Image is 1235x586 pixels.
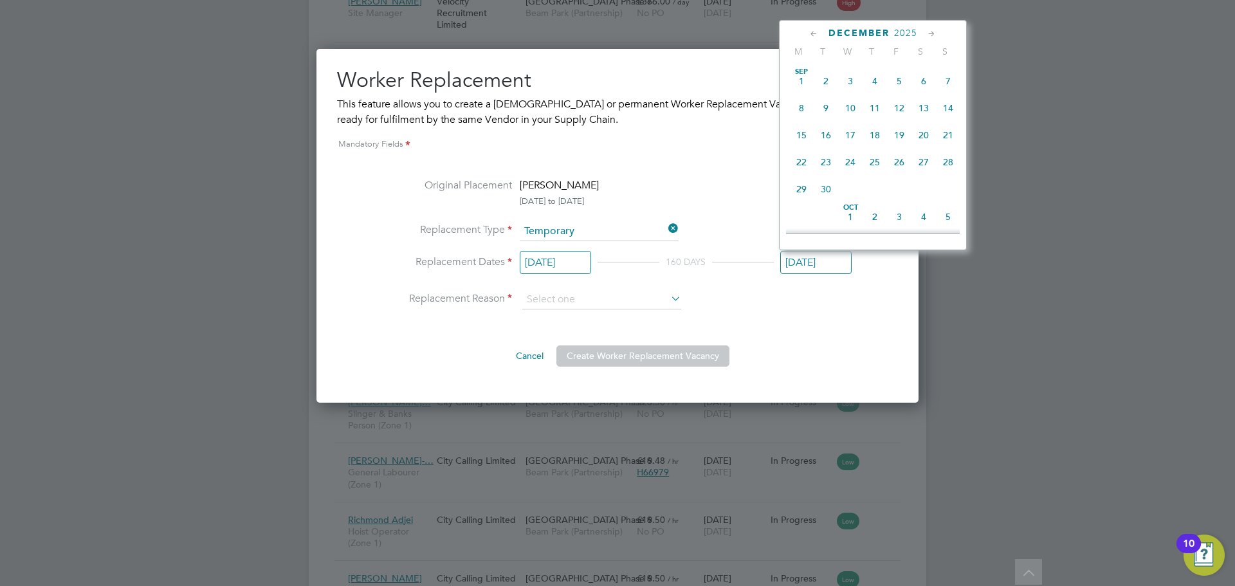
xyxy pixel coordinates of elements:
[936,96,960,120] span: 14
[814,96,838,120] span: 9
[789,123,814,147] span: 15
[887,205,911,229] span: 3
[789,150,814,174] span: 22
[863,205,887,229] span: 2
[383,222,512,239] label: Replacement Type
[810,46,835,57] span: T
[936,150,960,174] span: 28
[933,46,957,57] span: S
[1184,535,1225,576] button: Open Resource Center, 10 new notifications
[337,138,898,152] div: Mandatory Fields
[337,96,898,127] div: This feature allows you to create a [DEMOGRAPHIC_DATA] or permanent Worker Replacement Vacancy th...
[936,69,960,93] span: 7
[838,69,863,93] span: 3
[337,67,898,94] h2: Worker Replacement
[887,150,911,174] span: 26
[936,205,960,229] span: 5
[789,69,814,75] span: Sep
[911,150,936,174] span: 27
[789,177,814,201] span: 29
[506,345,554,366] button: Cancel
[894,28,917,39] span: 2025
[659,254,712,270] div: 160 DAYS
[814,69,838,93] span: 2
[814,123,838,147] span: 16
[887,96,911,120] span: 12
[789,96,814,120] span: 8
[520,196,584,206] span: [DATE] to [DATE]
[828,28,890,39] span: December
[383,254,512,275] label: Replacement Dates
[911,205,936,229] span: 4
[522,290,681,309] input: Select one
[936,123,960,147] span: 21
[863,96,887,120] span: 11
[520,251,591,275] input: Select one
[520,222,679,241] input: Select one
[908,46,933,57] span: S
[863,150,887,174] span: 25
[838,123,863,147] span: 17
[383,292,512,306] label: Replacement Reason
[838,205,863,229] span: 1
[835,46,859,57] span: W
[887,123,911,147] span: 19
[911,69,936,93] span: 6
[1183,544,1194,560] div: 10
[520,179,599,192] span: [PERSON_NAME]
[863,69,887,93] span: 4
[911,96,936,120] span: 13
[383,178,512,206] label: Original Placement
[838,96,863,120] span: 10
[814,150,838,174] span: 23
[814,177,838,201] span: 30
[887,69,911,93] span: 5
[780,251,852,275] input: Select one
[859,46,884,57] span: T
[556,345,729,366] button: Create Worker Replacement Vacancy
[786,46,810,57] span: M
[789,69,814,93] span: 1
[838,205,863,211] span: Oct
[863,123,887,147] span: 18
[911,123,936,147] span: 20
[884,46,908,57] span: F
[838,150,863,174] span: 24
